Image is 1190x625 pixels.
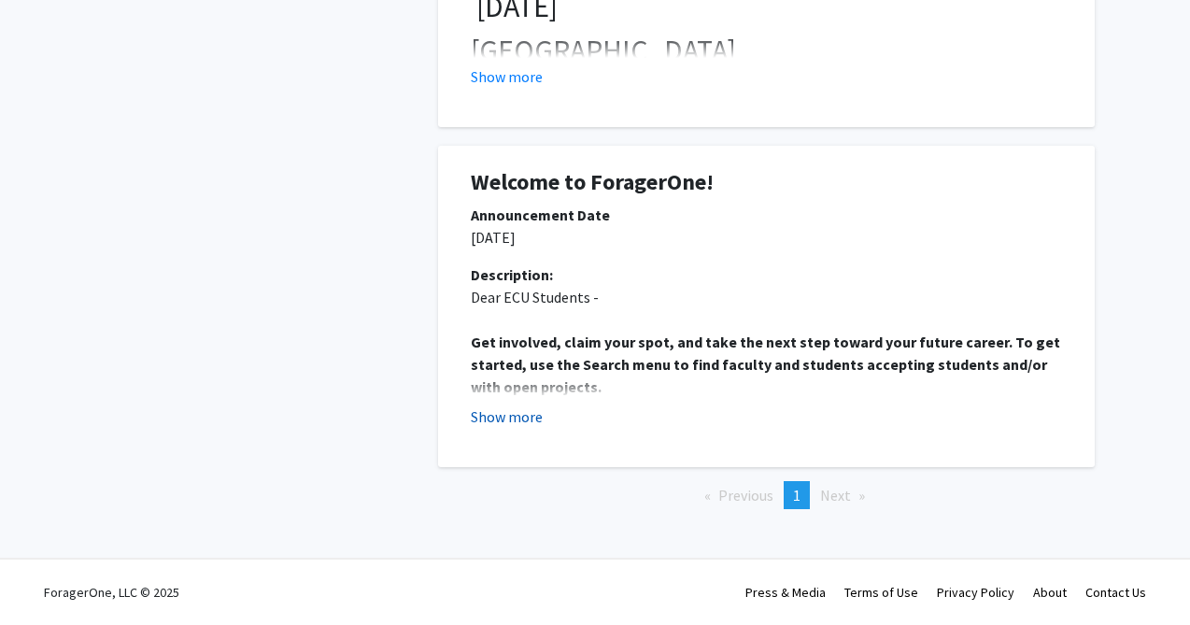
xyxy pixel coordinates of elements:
[471,333,1063,396] strong: Get involved, claim your spot, and take the next step toward your future career. To get started, ...
[937,584,1014,601] a: Privacy Policy
[718,486,773,504] span: Previous
[471,204,1062,226] div: Announcement Date
[844,584,918,601] a: Terms of Use
[745,584,826,601] a: Press & Media
[471,33,1062,68] h2: [GEOGRAPHIC_DATA]
[471,169,1062,196] h1: Welcome to ForagerOne!
[438,481,1095,509] ul: Pagination
[471,263,1062,286] div: Description:
[14,541,79,611] iframe: Chat
[1085,584,1146,601] a: Contact Us
[471,286,1062,308] p: Dear ECU Students -
[820,486,851,504] span: Next
[44,560,179,625] div: ForagerOne, LLC © 2025
[471,405,543,428] button: Show more
[793,486,800,504] span: 1
[1033,584,1067,601] a: About
[471,226,1062,249] p: [DATE]
[471,65,543,88] button: Show more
